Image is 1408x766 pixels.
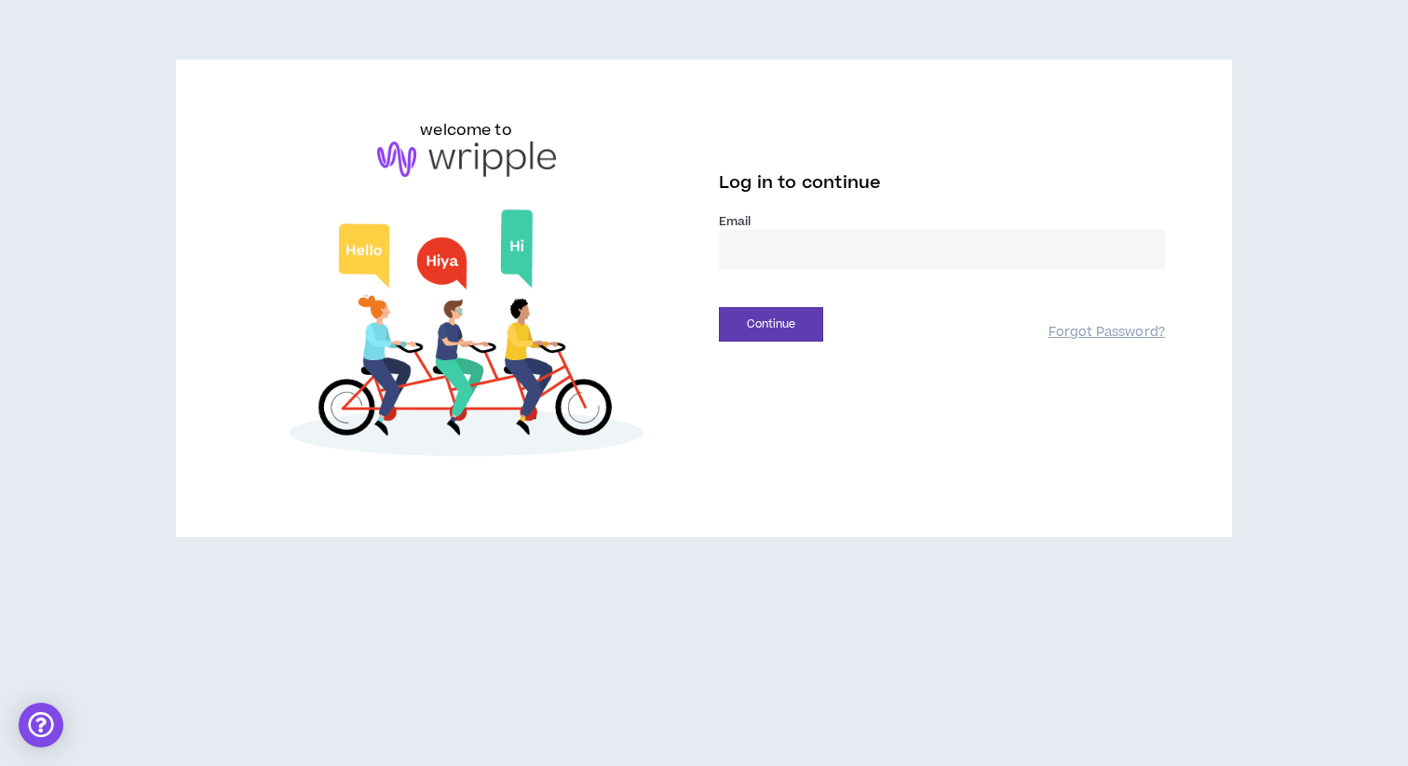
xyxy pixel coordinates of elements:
[1049,324,1165,342] a: Forgot Password?
[420,119,512,141] h6: welcome to
[243,195,689,477] img: Welcome to Wripple
[19,703,63,747] div: Open Intercom Messenger
[719,171,881,195] span: Log in to continue
[377,141,556,177] img: logo-brand.png
[719,213,1165,230] label: Email
[719,307,823,342] button: Continue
